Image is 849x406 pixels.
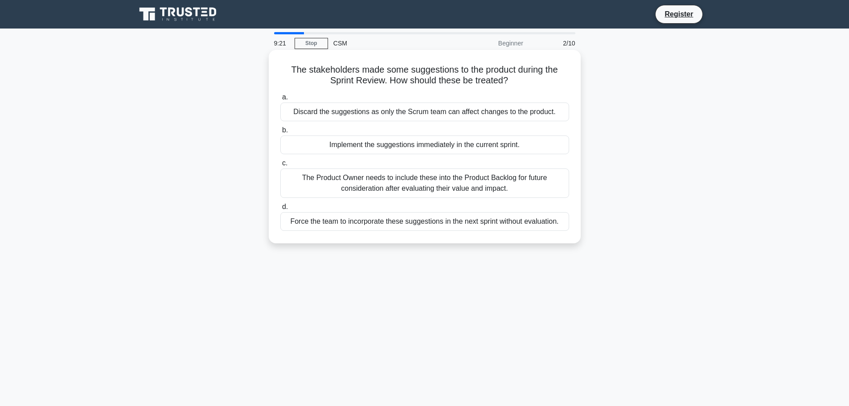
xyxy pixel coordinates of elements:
[529,34,581,52] div: 2/10
[295,38,328,49] a: Stop
[282,126,288,134] span: b.
[279,64,570,86] h5: The stakeholders made some suggestions to the product during the Sprint Review. How should these ...
[328,34,451,52] div: CSM
[282,93,288,101] span: a.
[280,168,569,198] div: The Product Owner needs to include these into the Product Backlog for future consideration after ...
[282,159,287,167] span: c.
[280,135,569,154] div: Implement the suggestions immediately in the current sprint.
[451,34,529,52] div: Beginner
[269,34,295,52] div: 9:21
[280,212,569,231] div: Force the team to incorporate these suggestions in the next sprint without evaluation.
[659,8,698,20] a: Register
[282,203,288,210] span: d.
[280,103,569,121] div: Discard the suggestions as only the Scrum team can affect changes to the product.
